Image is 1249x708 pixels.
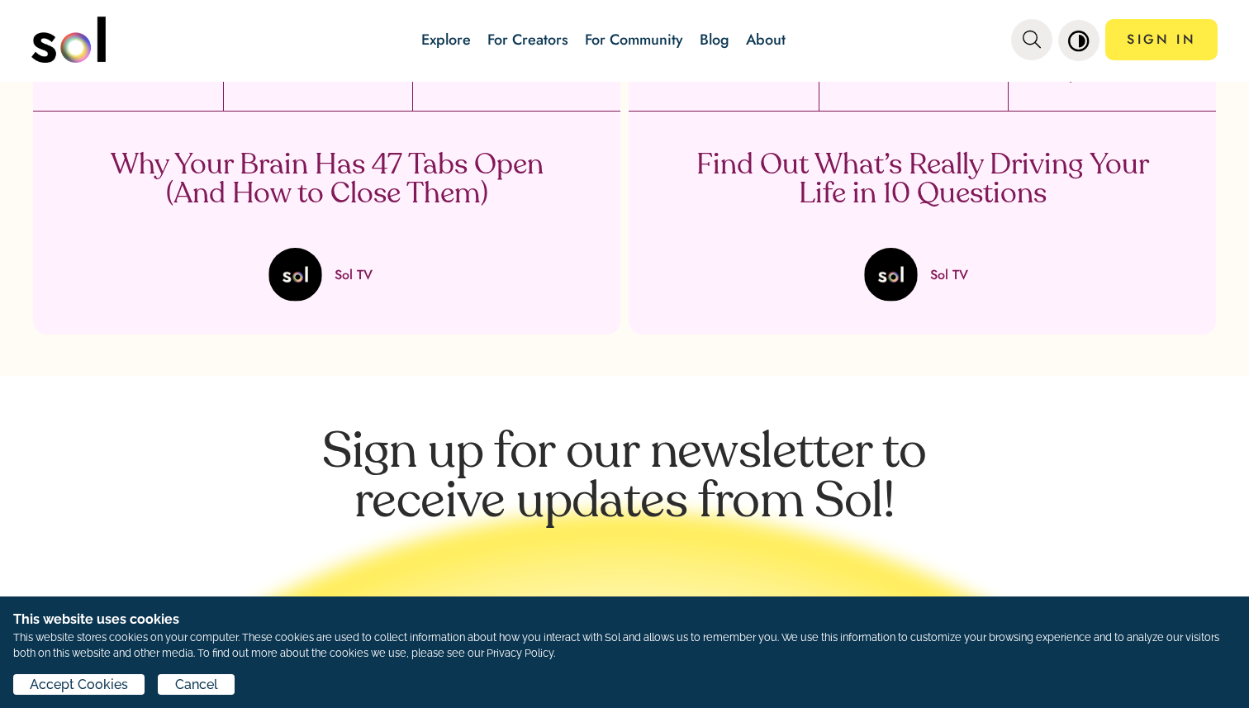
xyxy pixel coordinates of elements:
[13,674,145,695] button: Accept Cookies
[487,29,568,50] a: For Creators
[746,29,786,50] a: About
[294,429,955,586] p: Sign up for our newsletter to receive updates from Sol!
[31,17,106,63] img: logo
[13,610,1236,630] h1: This website uses cookies
[30,675,128,695] span: Accept Cookies
[335,265,373,284] p: Sol TV
[930,265,968,284] p: Sol TV
[585,29,683,50] a: For Community
[31,11,1218,69] nav: main navigation
[1105,19,1218,60] a: SIGN IN
[421,29,471,50] a: Explore
[175,675,218,695] span: Cancel
[158,674,234,695] button: Cancel
[13,630,1236,661] p: This website stores cookies on your computer. These cookies are used to collect information about...
[679,151,1166,209] p: Find Out What’s Really Driving Your Life in 10 Questions
[700,29,729,50] a: Blog
[83,151,571,209] p: Why Your Brain Has 47 Tabs Open (And How to Close Them)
